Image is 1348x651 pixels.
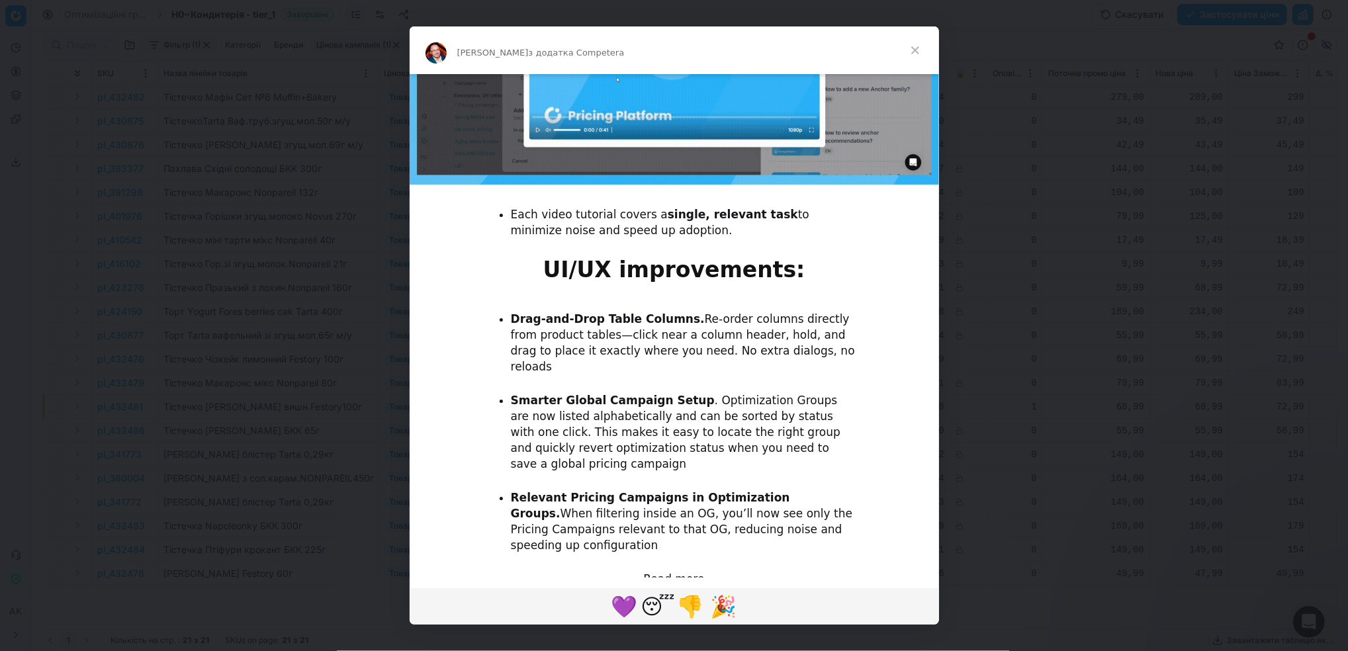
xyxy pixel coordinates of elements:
span: 💜 [611,594,638,619]
b: Relevant Pricing Campaigns in Optimization Groups. [511,491,790,520]
b: Smarter Global Campaign Setup [511,394,715,407]
span: з додатка Competera [529,48,625,58]
a: Read more [643,572,704,586]
img: Profile image for Dmitriy [426,42,447,64]
li: When filtering inside an OG, you’ll now see only the Pricing Campaigns relevant to that OG, reduc... [511,490,858,554]
span: 🎉 [711,594,737,619]
span: purple heart reaction [608,590,641,622]
li: . Optimization Groups are now listed alphabetically and can be sorted by status with one click. T... [511,393,858,472]
span: [PERSON_NAME] [457,48,529,58]
span: 👎 [678,594,704,619]
b: single, relevant task [668,208,798,221]
b: UI/UX improvements: [543,257,805,282]
li: Re-order columns directly from product tables—click near a column header, hold, and drag to place... [511,312,858,375]
span: 1 reaction [674,590,707,622]
span: tada reaction [707,590,741,622]
span: sleeping reaction [641,590,674,622]
span: 😴 [641,594,675,619]
b: Drag-and-Drop Table Columns. [511,312,705,325]
li: Each video tutorial covers a to minimize noise and speed up adoption. [511,207,858,239]
span: Закрити [891,26,939,74]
